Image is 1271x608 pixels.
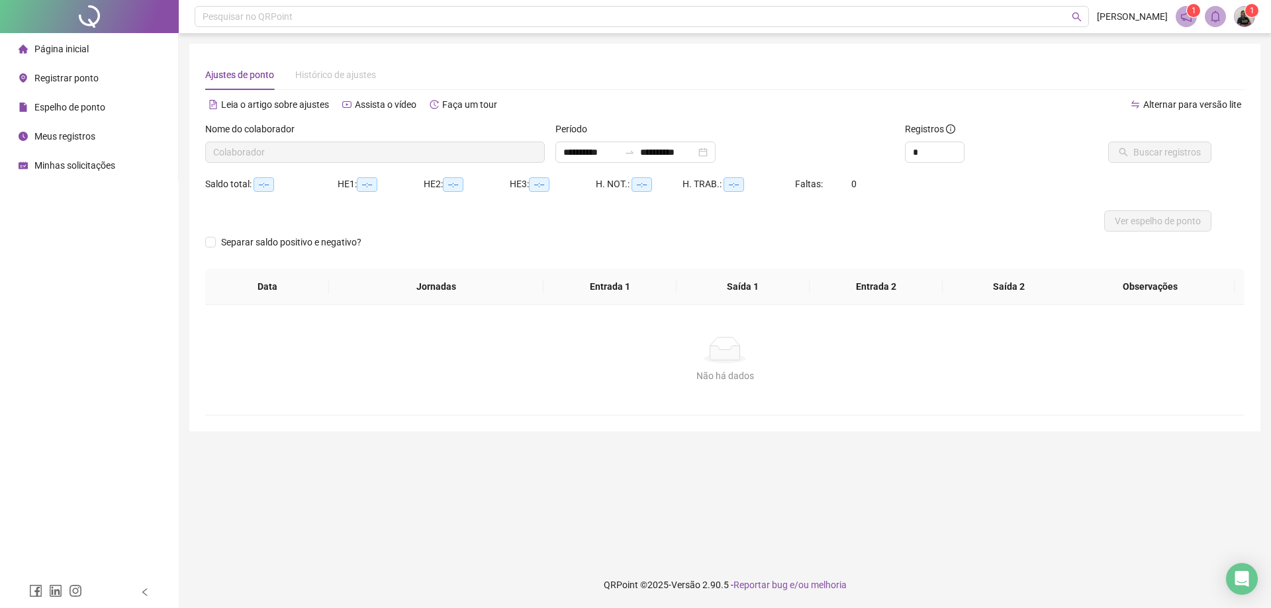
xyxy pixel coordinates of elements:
span: --:-- [529,177,549,192]
th: Entrada 1 [543,269,677,305]
span: Faltas: [795,179,825,189]
button: Buscar registros [1108,142,1211,163]
span: --:-- [254,177,274,192]
span: home [19,44,28,54]
span: instagram [69,584,82,597]
span: Versão [671,580,700,590]
div: Open Intercom Messenger [1226,563,1258,595]
label: Período [555,122,596,136]
span: 1 [1250,6,1254,15]
span: to [624,147,635,157]
div: HE 2: [424,177,510,192]
span: Faça um tour [442,99,497,110]
span: Registrar ponto [34,73,99,83]
img: 83527 [1235,7,1254,26]
span: --:-- [357,177,377,192]
span: Leia o artigo sobre ajustes [221,99,329,110]
span: Separar saldo positivo e negativo? [216,235,367,249]
span: Reportar bug e/ou melhoria [733,580,847,590]
footer: QRPoint © 2025 - 2.90.5 - [179,562,1271,608]
span: Registros [905,122,955,136]
span: Meus registros [34,131,95,142]
div: Não há dados [221,369,1229,383]
div: HE 1: [338,177,424,192]
th: Observações [1066,269,1235,305]
span: clock-circle [19,132,28,141]
div: HE 3: [510,177,596,192]
span: swap [1131,100,1140,109]
div: H. NOT.: [596,177,683,192]
span: linkedin [49,584,62,597]
span: youtube [342,100,352,109]
span: left [140,587,150,597]
th: Saída 1 [677,269,810,305]
span: [PERSON_NAME] [1097,9,1168,24]
span: 0 [851,179,857,189]
sup: 1 [1187,4,1200,17]
th: Jornadas [329,269,543,305]
span: history [430,100,439,109]
th: Data [205,269,329,305]
th: Entrada 2 [810,269,943,305]
span: file-text [209,100,218,109]
span: Observações [1076,279,1224,294]
sup: Atualize o seu contato no menu Meus Dados [1245,4,1258,17]
span: --:-- [443,177,463,192]
th: Saída 2 [943,269,1076,305]
span: Histórico de ajustes [295,69,376,80]
span: notification [1180,11,1192,22]
span: search [1072,12,1082,22]
span: Espelho de ponto [34,102,105,112]
span: info-circle [946,124,955,134]
span: Ajustes de ponto [205,69,274,80]
span: facebook [29,584,42,597]
div: Saldo total: [205,177,338,192]
span: Página inicial [34,44,89,54]
span: 1 [1192,6,1196,15]
span: --:-- [632,177,652,192]
span: --:-- [724,177,744,192]
span: swap-right [624,147,635,157]
span: bell [1209,11,1221,22]
span: Minhas solicitações [34,160,115,171]
div: H. TRAB.: [683,177,795,192]
span: schedule [19,161,28,170]
button: Ver espelho de ponto [1104,210,1211,232]
span: environment [19,73,28,83]
label: Nome do colaborador [205,122,303,136]
span: file [19,103,28,112]
span: Assista o vídeo [355,99,416,110]
span: Alternar para versão lite [1143,99,1241,110]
